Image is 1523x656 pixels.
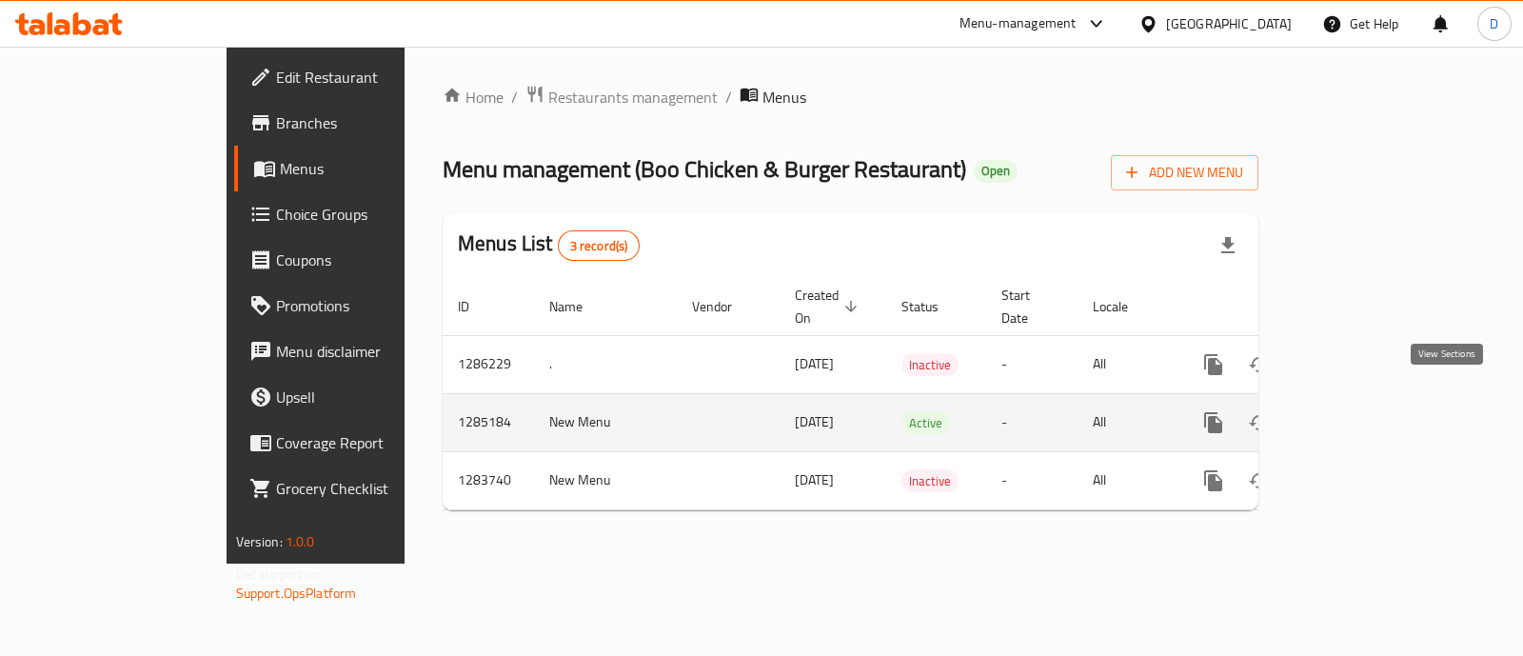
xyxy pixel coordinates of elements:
[276,340,465,363] span: Menu disclaimer
[901,470,959,492] span: Inactive
[548,86,718,109] span: Restaurants management
[276,66,465,89] span: Edit Restaurant
[901,412,950,434] span: Active
[1191,400,1236,446] button: more
[276,386,465,408] span: Upsell
[1236,342,1282,388] button: Change Status
[1126,161,1243,185] span: Add New Menu
[534,451,677,509] td: New Menu
[795,409,834,434] span: [DATE]
[1078,335,1176,393] td: All
[1236,458,1282,504] button: Change Status
[1166,13,1292,34] div: [GEOGRAPHIC_DATA]
[286,529,315,554] span: 1.0.0
[1191,458,1236,504] button: more
[901,411,950,434] div: Active
[276,431,465,454] span: Coverage Report
[549,295,607,318] span: Name
[276,203,465,226] span: Choice Groups
[986,451,1078,509] td: -
[986,335,1078,393] td: -
[534,335,677,393] td: .
[443,278,1389,510] table: enhanced table
[1093,295,1153,318] span: Locale
[692,295,757,318] span: Vendor
[511,86,518,109] li: /
[1236,400,1282,446] button: Change Status
[234,420,481,466] a: Coverage Report
[443,148,966,190] span: Menu management ( Boo Chicken & Burger Restaurant )
[234,54,481,100] a: Edit Restaurant
[234,466,481,511] a: Grocery Checklist
[1001,284,1055,329] span: Start Date
[234,374,481,420] a: Upsell
[986,393,1078,451] td: -
[443,451,534,509] td: 1283740
[795,467,834,492] span: [DATE]
[534,393,677,451] td: New Menu
[234,328,481,374] a: Menu disclaimer
[974,163,1018,179] span: Open
[762,86,806,109] span: Menus
[901,295,963,318] span: Status
[276,477,465,500] span: Grocery Checklist
[901,469,959,492] div: Inactive
[280,157,465,180] span: Menus
[234,283,481,328] a: Promotions
[1176,278,1389,336] th: Actions
[236,562,324,586] span: Get support on:
[795,351,834,376] span: [DATE]
[458,229,640,261] h2: Menus List
[236,529,283,554] span: Version:
[234,191,481,237] a: Choice Groups
[1078,451,1176,509] td: All
[1191,342,1236,388] button: more
[901,354,959,376] span: Inactive
[234,146,481,191] a: Menus
[1111,155,1258,190] button: Add New Menu
[234,100,481,146] a: Branches
[234,237,481,283] a: Coupons
[795,284,863,329] span: Created On
[525,85,718,109] a: Restaurants management
[276,294,465,317] span: Promotions
[725,86,732,109] li: /
[559,237,640,255] span: 3 record(s)
[443,335,534,393] td: 1286229
[901,353,959,376] div: Inactive
[458,295,494,318] span: ID
[558,230,641,261] div: Total records count
[236,581,357,606] a: Support.OpsPlatform
[1078,393,1176,451] td: All
[1490,13,1498,34] span: D
[443,393,534,451] td: 1285184
[443,85,1258,109] nav: breadcrumb
[1205,223,1251,268] div: Export file
[959,12,1077,35] div: Menu-management
[276,248,465,271] span: Coupons
[974,160,1018,183] div: Open
[276,111,465,134] span: Branches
